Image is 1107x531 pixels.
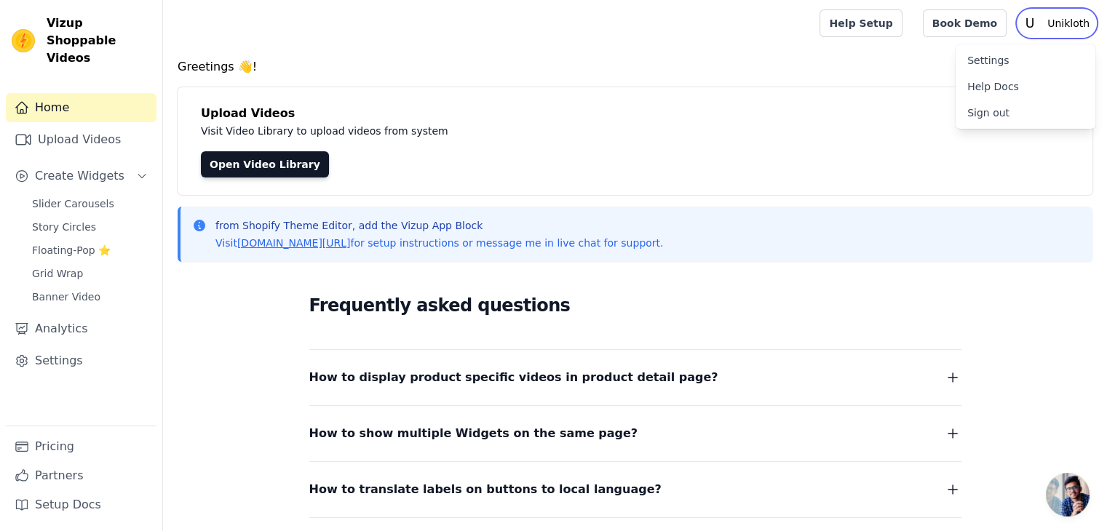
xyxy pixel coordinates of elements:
p: Unikloth [1041,10,1095,36]
a: Open Video Library [201,151,329,177]
div: U Unikloth [956,44,1095,129]
span: Create Widgets [35,167,124,185]
div: Open chat [1046,473,1090,516]
a: Settings [6,346,156,375]
a: Partners [6,461,156,490]
span: How to show multiple Widgets on the same page? [309,423,638,444]
a: Setup Docs [6,490,156,519]
button: Create Widgets [6,161,156,191]
a: Slider Carousels [23,193,156,214]
p: from Shopify Theme Editor, add the Vizup App Block [215,218,663,233]
span: Story Circles [32,220,96,234]
span: Banner Video [32,290,100,304]
button: How to show multiple Widgets on the same page? [309,423,961,444]
a: Help Docs [956,73,1095,100]
h2: Frequently asked questions [309,291,961,320]
a: Grid Wrap [23,263,156,284]
a: Upload Videos [6,125,156,154]
span: Grid Wrap [32,266,83,281]
a: Banner Video [23,287,156,307]
a: Story Circles [23,217,156,237]
span: How to display product specific videos in product detail page? [309,367,718,388]
span: Slider Carousels [32,196,114,211]
a: [DOMAIN_NAME][URL] [237,237,351,249]
a: Settings [956,47,1095,73]
img: Vizup [12,29,35,52]
span: Floating-Pop ⭐ [32,243,111,257]
a: Home [6,93,156,122]
a: Help Setup [820,9,902,37]
p: Visit Video Library to upload videos from system [201,122,853,140]
a: Floating-Pop ⭐ [23,240,156,260]
a: Pricing [6,432,156,461]
h4: Upload Videos [201,105,1069,122]
span: How to translate labels on buttons to local language? [309,479,662,500]
button: How to translate labels on buttons to local language? [309,479,961,500]
a: Book Demo [923,9,1007,37]
h4: Greetings 👋! [178,58,1092,76]
span: Vizup Shoppable Videos [47,15,151,67]
button: How to display product specific videos in product detail page? [309,367,961,388]
a: Analytics [6,314,156,343]
button: U Unikloth [1018,10,1095,36]
p: Visit for setup instructions or message me in live chat for support. [215,236,663,250]
text: U [1025,16,1035,31]
a: Sign out [956,100,1095,126]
